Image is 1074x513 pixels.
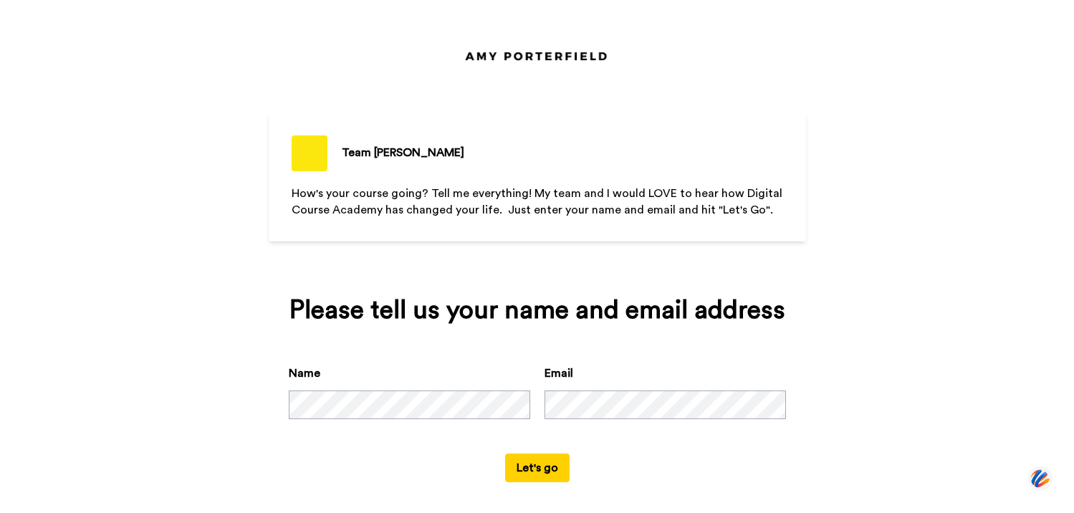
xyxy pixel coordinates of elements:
button: Let's go [505,454,570,482]
div: Team [PERSON_NAME] [342,144,464,161]
div: Please tell us your name and email address [289,296,786,325]
label: Name [289,365,320,382]
span: How's your course going? Tell me everything! My team and I would LOVE to hear how Digital Course ... [292,188,785,216]
label: Email [545,365,573,382]
img: https://cdn.bonjoro.com/media/af3a5e9d-e7f1-47a0-8716-9577ec69f443/1ed620ec-a9c0-4d0a-88fd-19bc40... [459,46,616,67]
img: svg+xml;base64,PHN2ZyB3aWR0aD0iNDQiIGhlaWdodD0iNDQiIHZpZXdCb3g9IjAgMCA0NCA0NCIgZmlsbD0ibm9uZSIgeG... [1028,465,1053,492]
